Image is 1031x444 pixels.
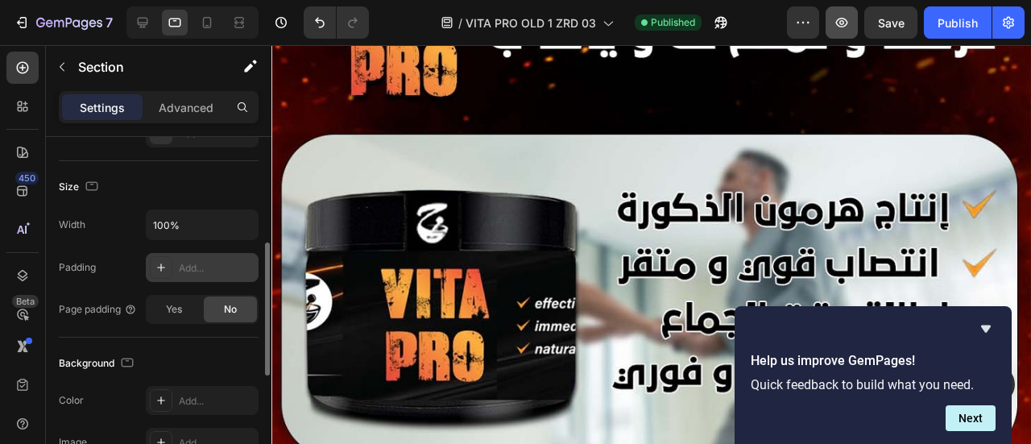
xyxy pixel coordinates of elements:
[224,302,237,317] span: No
[147,210,258,239] input: Auto
[651,15,695,30] span: Published
[924,6,992,39] button: Publish
[179,261,255,276] div: Add...
[946,405,996,431] button: Next question
[59,260,96,275] div: Padding
[938,15,978,31] div: Publish
[59,302,137,317] div: Page padding
[976,319,996,338] button: Hide survey
[106,13,113,32] p: 7
[59,218,85,232] div: Width
[304,6,369,39] div: Undo/Redo
[59,353,137,375] div: Background
[751,351,996,371] h2: Help us improve GemPages!
[12,295,39,308] div: Beta
[80,99,125,116] p: Settings
[6,6,120,39] button: 7
[271,45,1031,444] iframe: Design area
[59,176,101,198] div: Size
[864,6,917,39] button: Save
[751,377,996,392] p: Quick feedback to build what you need.
[166,302,182,317] span: Yes
[59,393,84,408] div: Color
[15,172,39,185] div: 450
[159,99,213,116] p: Advanced
[466,15,596,31] span: VITA PRO OLD 1 ZRD 03
[751,319,996,431] div: Help us improve GemPages!
[458,15,462,31] span: /
[179,394,255,409] div: Add...
[78,57,210,77] p: Section
[878,16,905,30] span: Save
